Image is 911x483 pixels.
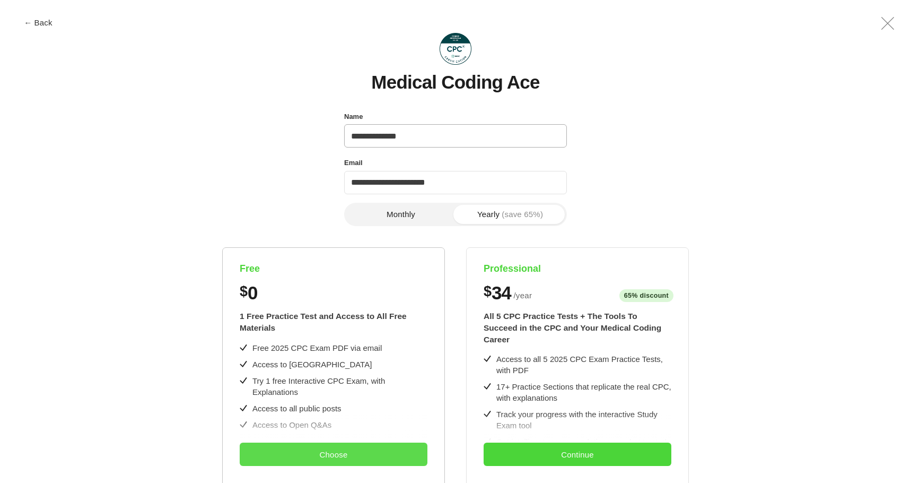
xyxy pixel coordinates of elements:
[496,381,671,403] div: 17+ Practice Sections that replicate the real CPC, with explanations
[252,342,382,353] div: Free 2025 CPC Exam PDF via email
[496,409,671,431] div: Track your progress with the interactive Study Exam tool
[371,72,539,93] h1: Medical Coding Ace
[240,283,248,300] span: $
[496,353,671,376] div: Access to all 5 2025 CPC Exam Practice Tests, with PDF
[502,210,543,218] span: (save 65%)
[492,283,511,302] span: 34
[440,33,471,65] img: Medical Coding Ace
[17,19,59,27] button: ← Back
[24,19,32,27] span: ←
[455,205,565,224] button: Yearly(save 65%)
[240,443,427,466] button: Choose
[344,171,567,194] input: Email
[484,263,671,275] h4: Professional
[513,289,532,302] span: / year
[484,283,492,300] span: $
[240,263,427,275] h4: Free
[484,310,671,345] div: All 5 CPC Practice Tests + The Tools To Succeed in the CPC and Your Medical Coding Career
[619,289,673,303] span: 65% discount
[344,124,567,148] input: Name
[252,375,427,398] div: Try 1 free Interactive CPC Exam, with Explanations
[484,443,671,466] button: Continue
[248,283,257,302] span: 0
[252,403,341,414] div: Access to all public posts
[252,359,372,370] div: Access to [GEOGRAPHIC_DATA]
[346,205,455,224] button: Monthly
[240,310,427,333] div: 1 Free Practice Test and Access to All Free Materials
[344,110,363,124] label: Name
[344,156,363,170] label: Email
